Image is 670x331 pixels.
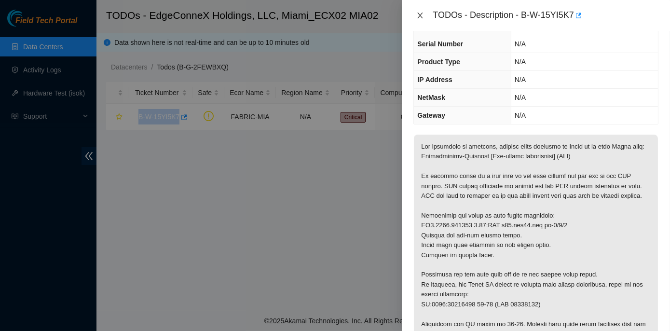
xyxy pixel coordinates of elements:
span: N/A [515,58,526,66]
div: TODOs - Description - B-W-15YI5K7 [433,8,658,23]
span: close [416,12,424,19]
button: Close [413,11,427,20]
span: Gateway [417,111,445,119]
span: Product Type [417,58,460,66]
span: IP Address [417,76,452,83]
span: NetMask [417,94,445,101]
span: N/A [515,111,526,119]
span: Serial Number [417,40,463,48]
span: N/A [515,76,526,83]
span: N/A [515,40,526,48]
span: N/A [515,94,526,101]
